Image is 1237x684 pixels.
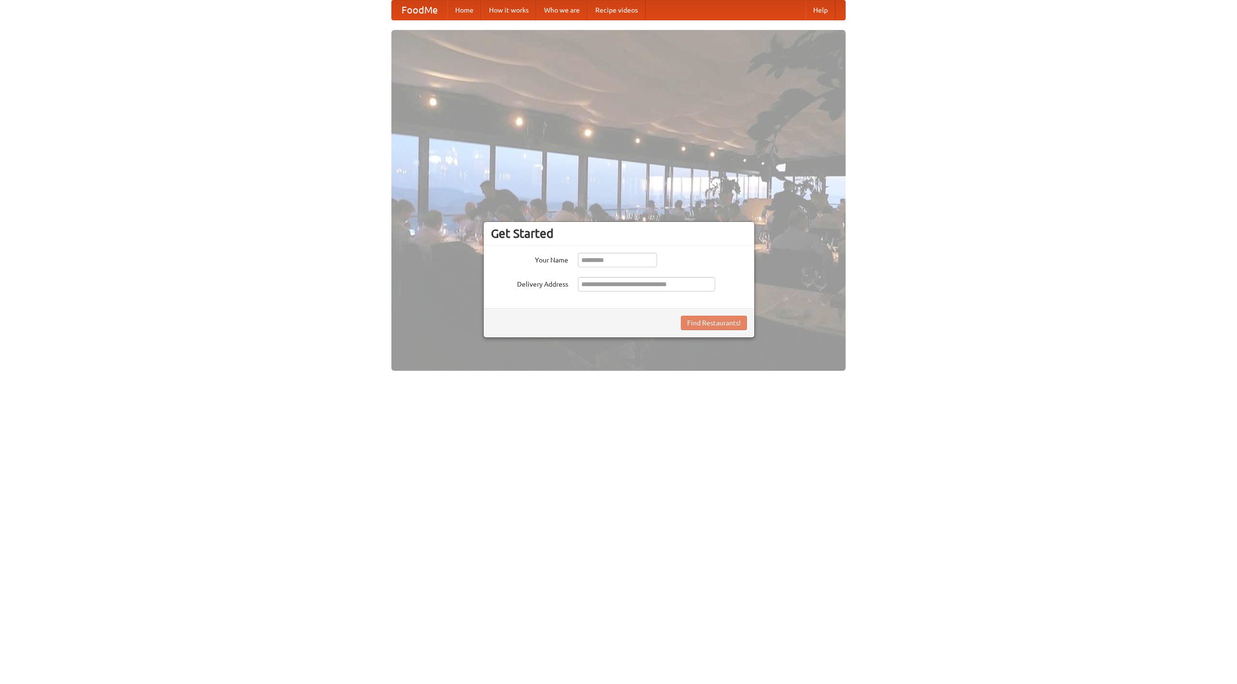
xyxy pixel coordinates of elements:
button: Find Restaurants! [681,316,747,330]
label: Your Name [491,253,568,265]
h3: Get Started [491,226,747,241]
a: Home [447,0,481,20]
label: Delivery Address [491,277,568,289]
a: Help [805,0,835,20]
a: How it works [481,0,536,20]
a: Recipe videos [588,0,646,20]
a: Who we are [536,0,588,20]
a: FoodMe [392,0,447,20]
